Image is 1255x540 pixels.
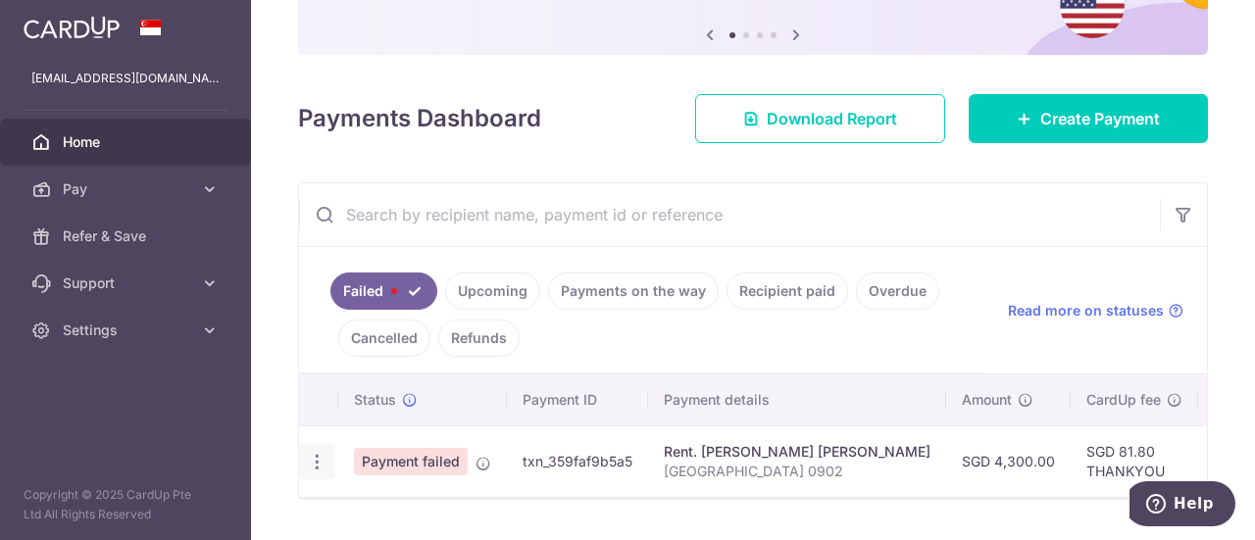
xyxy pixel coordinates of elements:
[438,319,520,357] a: Refunds
[354,448,468,475] span: Payment failed
[727,272,848,310] a: Recipient paid
[298,101,541,136] h4: Payments Dashboard
[338,319,430,357] a: Cancelled
[63,179,192,199] span: Pay
[299,183,1160,246] input: Search by recipient name, payment id or reference
[946,425,1071,497] td: SGD 4,300.00
[856,272,939,310] a: Overdue
[63,226,192,246] span: Refer & Save
[664,462,930,481] p: [GEOGRAPHIC_DATA] 0902
[1086,390,1161,410] span: CardUp fee
[767,107,897,130] span: Download Report
[1071,425,1198,497] td: SGD 81.80 THANKYOU
[507,425,648,497] td: txn_359faf9b5a5
[695,94,945,143] a: Download Report
[63,273,192,293] span: Support
[648,374,946,425] th: Payment details
[330,272,437,310] a: Failed
[1040,107,1160,130] span: Create Payment
[354,390,396,410] span: Status
[962,390,1012,410] span: Amount
[548,272,719,310] a: Payments on the way
[63,320,192,340] span: Settings
[31,69,220,88] p: [EMAIL_ADDRESS][DOMAIN_NAME]
[664,442,930,462] div: Rent. [PERSON_NAME] [PERSON_NAME]
[1008,301,1164,320] span: Read more on statuses
[63,132,192,152] span: Home
[1129,481,1235,530] iframe: Opens a widget where you can find more information
[24,16,120,39] img: CardUp
[969,94,1208,143] a: Create Payment
[507,374,648,425] th: Payment ID
[1008,301,1183,320] a: Read more on statuses
[445,272,540,310] a: Upcoming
